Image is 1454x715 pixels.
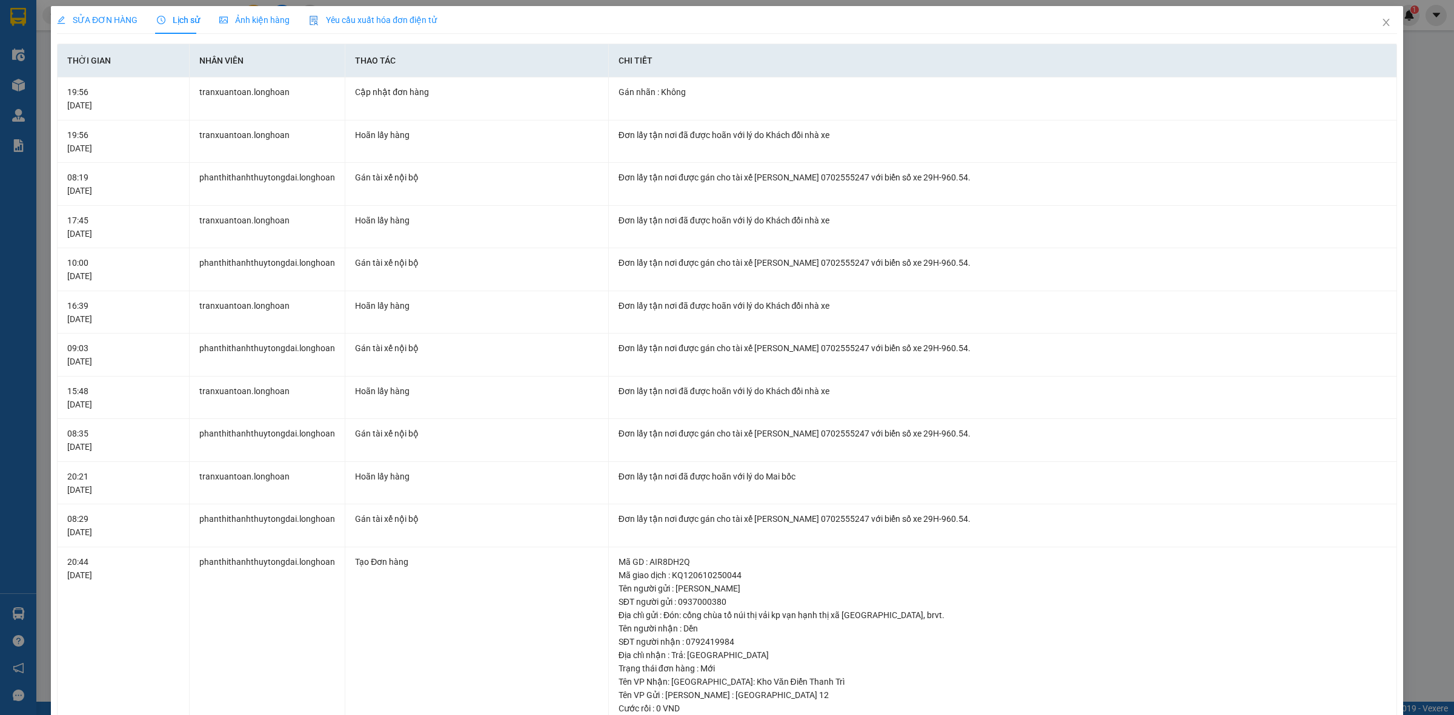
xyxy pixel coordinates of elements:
[619,675,1387,688] div: Tên VP Nhận: [GEOGRAPHIC_DATA]: Kho Văn Điển Thanh Trì
[619,582,1387,595] div: Tên người gửi : [PERSON_NAME]
[190,504,345,547] td: phanthithanhthuytongdai.longhoan
[57,16,65,24] span: edit
[190,419,345,462] td: phanthithanhthuytongdai.longhoan
[58,44,190,77] th: Thời gian
[309,16,319,25] img: icon
[157,16,165,24] span: clock-circle
[355,256,599,269] div: Gán tài xế nội bộ
[619,128,1387,142] div: Đơn lấy tận nơi đã được hoãn với lý do Khách đổi nhà xe
[619,427,1387,440] div: Đơn lấy tận nơi được gán cho tài xế [PERSON_NAME] 0702555247 với biển số xe 29H-960.54.
[355,555,599,568] div: Tạo Đơn hàng
[190,44,345,77] th: Nhân viên
[67,512,179,539] div: 08:29 [DATE]
[219,16,228,24] span: picture
[619,85,1387,99] div: Gán nhãn : Không
[355,427,599,440] div: Gán tài xế nội bộ
[355,512,599,526] div: Gán tài xế nội bộ
[345,44,609,77] th: Thao tác
[190,377,345,420] td: tranxuantoan.longhoan
[619,635,1387,648] div: SĐT người nhận : 0792419984
[67,214,179,240] div: 17:45 [DATE]
[355,384,599,398] div: Hoãn lấy hàng
[619,702,1387,715] div: Cước rồi : 0 VND
[619,555,1387,568] div: Mã GD : AIR8DH2Q
[619,688,1387,702] div: Tên VP Gửi : [PERSON_NAME] : [GEOGRAPHIC_DATA] 12
[67,85,179,112] div: 19:56 [DATE]
[355,341,599,355] div: Gán tài xế nội bộ
[355,128,599,142] div: Hoãn lấy hàng
[355,171,599,184] div: Gán tài xế nội bộ
[1369,6,1403,40] button: Close
[1381,18,1391,27] span: close
[619,662,1387,675] div: Trạng thái đơn hàng : Mới
[355,299,599,312] div: Hoãn lấy hàng
[190,462,345,505] td: tranxuantoan.longhoan
[190,334,345,377] td: phanthithanhthuytongdai.longhoan
[67,555,179,582] div: 20:44 [DATE]
[67,128,179,155] div: 19:56 [DATE]
[619,171,1387,184] div: Đơn lấy tận nơi được gán cho tài xế [PERSON_NAME] 0702555247 với biển số xe 29H-960.54.
[219,15,290,25] span: Ảnh kiện hàng
[355,470,599,483] div: Hoãn lấy hàng
[619,648,1387,662] div: Địa chỉ nhận : Trả: [GEOGRAPHIC_DATA]
[609,44,1397,77] th: Chi tiết
[309,15,437,25] span: Yêu cầu xuất hóa đơn điện tử
[190,163,345,206] td: phanthithanhthuytongdai.longhoan
[619,256,1387,269] div: Đơn lấy tận nơi được gán cho tài xế [PERSON_NAME] 0702555247 với biển số xe 29H-960.54.
[619,608,1387,622] div: Địa chỉ gửi : Đón: cổng chùa tổ núi thị vải kp vạn hạnh thị xã [GEOGRAPHIC_DATA], brvt.
[67,171,179,197] div: 08:19 [DATE]
[67,427,179,453] div: 08:35 [DATE]
[190,248,345,291] td: phanthithanhthuytongdai.longhoan
[355,85,599,99] div: Cập nhật đơn hàng
[619,568,1387,582] div: Mã giao dịch : KQ120610250044
[619,595,1387,608] div: SĐT người gửi : 0937000380
[190,291,345,334] td: tranxuantoan.longhoan
[67,299,179,326] div: 16:39 [DATE]
[619,214,1387,227] div: Đơn lấy tận nơi đã được hoãn với lý do Khách đổi nhà xe
[67,341,179,368] div: 09:03 [DATE]
[619,341,1387,355] div: Đơn lấy tận nơi được gán cho tài xế [PERSON_NAME] 0702555247 với biển số xe 29H-960.54.
[619,384,1387,398] div: Đơn lấy tận nơi đã được hoãn với lý do Khách đổi nhà xe
[190,120,345,163] td: tranxuantoan.longhoan
[619,470,1387,483] div: Đơn lấy tận nơi đã được hoãn với lý do Mai bốc
[190,206,345,249] td: tranxuantoan.longhoan
[619,299,1387,312] div: Đơn lấy tận nơi đã được hoãn với lý do Khách đổi nhà xe
[619,512,1387,526] div: Đơn lấy tận nơi được gán cho tài xế [PERSON_NAME] 0702555247 với biển số xe 29H-960.54.
[67,256,179,283] div: 10:00 [DATE]
[157,15,200,25] span: Lịch sử
[190,77,345,120] td: tranxuantoan.longhoan
[619,622,1387,635] div: Tên người nhận : Dền
[67,384,179,411] div: 15:48 [DATE]
[67,470,179,496] div: 20:21 [DATE]
[57,15,138,25] span: SỬA ĐƠN HÀNG
[355,214,599,227] div: Hoãn lấy hàng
